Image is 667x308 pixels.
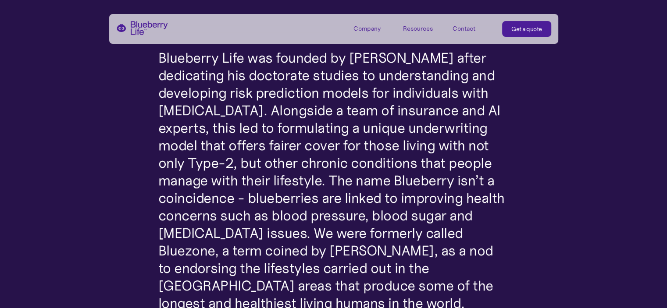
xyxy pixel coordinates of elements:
[116,21,168,35] a: home
[353,21,393,35] div: Company
[453,25,475,32] div: Contact
[353,25,381,32] div: Company
[511,25,542,33] div: Get a quote
[453,21,492,35] a: Contact
[502,21,551,37] a: Get a quote
[403,25,433,32] div: Resources
[403,21,442,35] div: Resources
